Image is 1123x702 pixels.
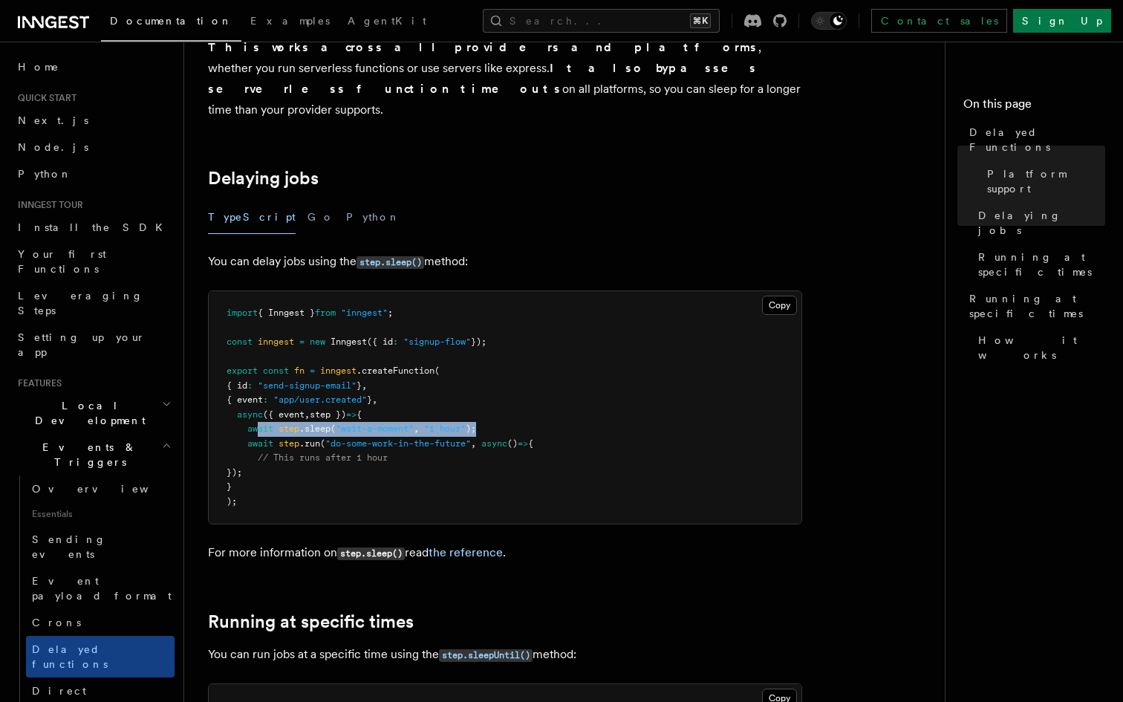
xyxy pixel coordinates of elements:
[362,380,367,391] span: ,
[310,409,346,420] span: step })
[227,337,253,347] span: const
[871,9,1007,33] a: Contact sales
[357,380,362,391] span: }
[348,15,426,27] span: AgentKit
[208,201,296,234] button: TypeScript
[357,365,434,376] span: .createFunction
[247,380,253,391] span: :
[208,40,758,54] strong: This works across all providers and platforms
[208,168,319,189] a: Delaying jobs
[357,254,424,268] a: step.sleep()
[528,438,533,449] span: {
[12,53,175,80] a: Home
[12,214,175,241] a: Install the SDK
[32,533,106,560] span: Sending events
[258,308,315,318] span: { Inngest }
[18,141,88,153] span: Node.js
[247,423,273,434] span: await
[26,475,175,502] a: Overview
[32,643,108,670] span: Delayed functions
[987,166,1105,196] span: Platform support
[110,15,232,27] span: Documentation
[12,392,175,434] button: Local Development
[26,609,175,636] a: Crons
[18,168,72,180] span: Python
[978,208,1105,238] span: Delaying jobs
[483,9,720,33] button: Search...⌘K
[18,290,143,316] span: Leveraging Steps
[507,438,518,449] span: ()
[439,649,533,662] code: step.sleepUntil()
[299,438,320,449] span: .run
[367,337,393,347] span: ({ id
[471,337,486,347] span: });
[403,337,471,347] span: "signup-flow"
[227,380,247,391] span: { id
[972,202,1105,244] a: Delaying jobs
[273,394,367,405] span: "app/user.created"
[346,409,357,420] span: =>
[310,337,325,347] span: new
[12,92,77,104] span: Quick start
[518,438,528,449] span: =>
[101,4,241,42] a: Documentation
[357,256,424,269] code: step.sleep()
[12,398,162,428] span: Local Development
[372,394,377,405] span: ,
[18,248,106,275] span: Your first Functions
[331,423,336,434] span: (
[12,134,175,160] a: Node.js
[263,394,268,405] span: :
[208,611,414,632] a: Running at specific times
[12,107,175,134] a: Next.js
[12,324,175,365] a: Setting up your app
[18,331,146,358] span: Setting up your app
[320,438,325,449] span: (
[969,125,1105,155] span: Delayed Functions
[294,365,305,376] span: fn
[227,467,242,478] span: });
[429,545,503,559] a: the reference
[471,438,476,449] span: ,
[972,327,1105,368] a: How it works
[279,438,299,449] span: step
[227,496,237,507] span: );
[18,221,172,233] span: Install the SDK
[26,636,175,677] a: Delayed functions
[250,15,330,27] span: Examples
[12,160,175,187] a: Python
[227,365,258,376] span: export
[337,547,405,560] code: step.sleep()
[331,337,367,347] span: Inngest
[227,394,263,405] span: { event
[241,4,339,40] a: Examples
[299,423,331,434] span: .sleep
[981,160,1105,202] a: Platform support
[208,542,802,564] p: For more information on read .
[227,481,232,492] span: }
[341,308,388,318] span: "inngest"
[325,438,471,449] span: "do-some-work-in-the-future"
[336,423,414,434] span: "wait-a-moment"
[305,409,310,420] span: ,
[26,502,175,526] span: Essentials
[12,440,162,469] span: Events & Triggers
[12,241,175,282] a: Your first Functions
[12,434,175,475] button: Events & Triggers
[963,95,1105,119] h4: On this page
[969,291,1105,321] span: Running at specific times
[32,483,185,495] span: Overview
[481,438,507,449] span: async
[263,365,289,376] span: const
[279,423,299,434] span: step
[12,282,175,324] a: Leveraging Steps
[1013,9,1111,33] a: Sign Up
[227,308,258,318] span: import
[258,337,294,347] span: inngest
[320,365,357,376] span: inngest
[978,333,1105,363] span: How it works
[393,337,398,347] span: :
[299,337,305,347] span: =
[388,308,393,318] span: ;
[963,119,1105,160] a: Delayed Functions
